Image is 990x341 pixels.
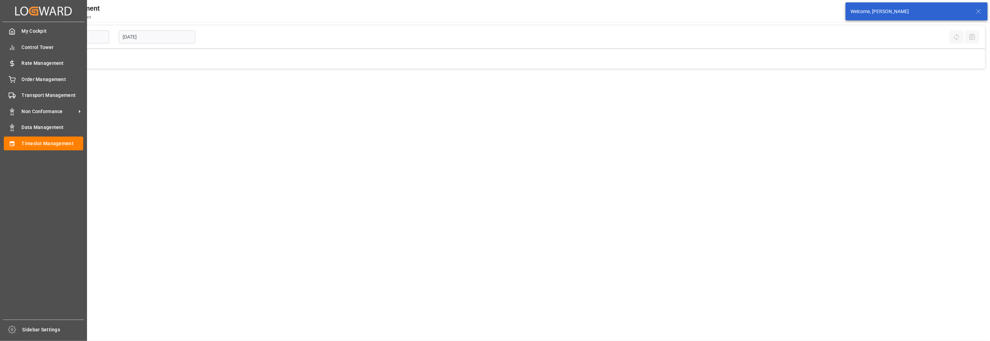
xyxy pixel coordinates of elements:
a: Order Management [4,72,83,86]
span: Data Management [22,124,84,131]
span: My Cockpit [22,28,84,35]
span: Control Tower [22,44,84,51]
input: DD-MM-YYYY [119,30,195,43]
span: Rate Management [22,60,84,67]
a: Transport Management [4,89,83,102]
span: Non Conformance [22,108,76,115]
a: Control Tower [4,40,83,54]
a: My Cockpit [4,24,83,38]
span: Timeslot Management [22,140,84,147]
span: Transport Management [22,92,84,99]
span: Sidebar Settings [22,326,84,333]
a: Data Management [4,121,83,134]
div: Welcome, [PERSON_NAME] [850,8,969,15]
a: Rate Management [4,57,83,70]
a: Timeslot Management [4,137,83,150]
span: Order Management [22,76,84,83]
